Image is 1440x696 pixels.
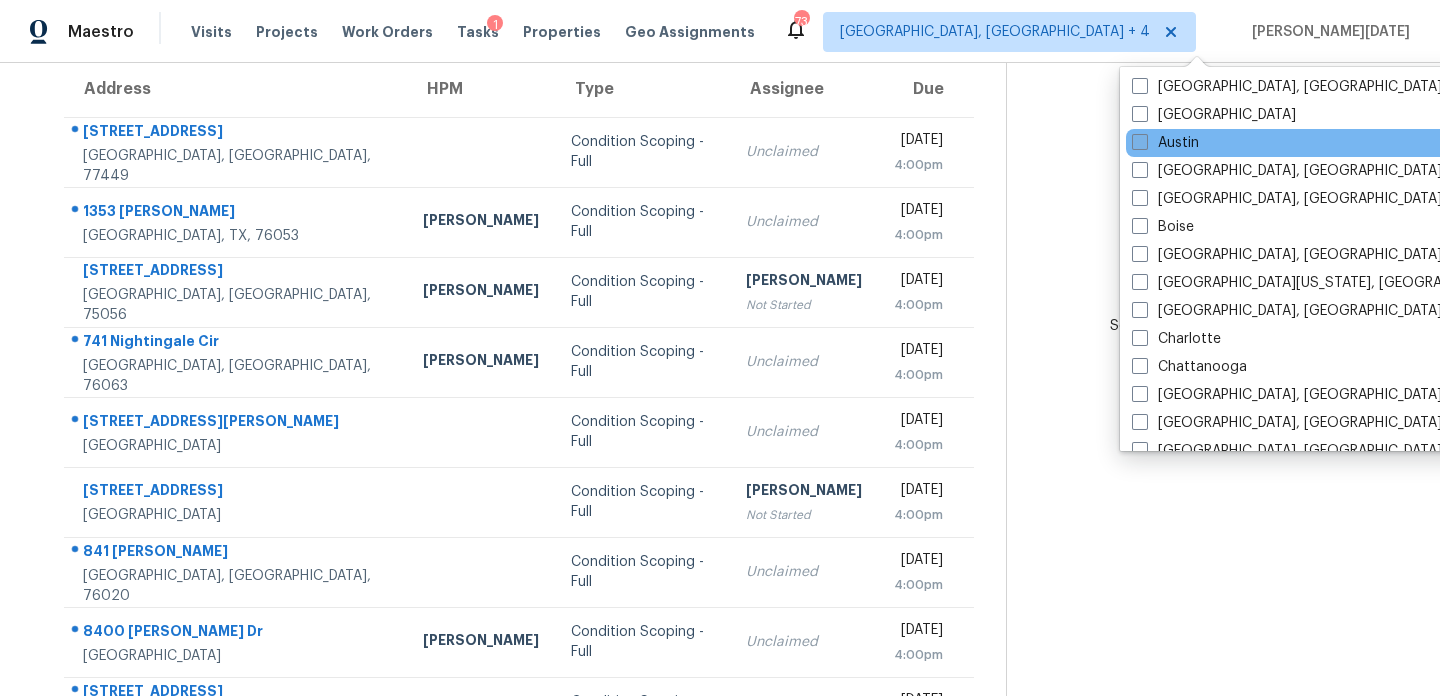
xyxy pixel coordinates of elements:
[746,632,862,652] div: Unclaimed
[191,22,232,42] span: Visits
[746,352,862,372] div: Unclaimed
[83,285,391,325] div: [GEOGRAPHIC_DATA], [GEOGRAPHIC_DATA], 75056
[1132,217,1194,237] label: Boise
[1132,105,1296,125] label: [GEOGRAPHIC_DATA]
[894,270,943,295] div: [DATE]
[423,280,539,305] div: [PERSON_NAME]
[83,566,391,606] div: [GEOGRAPHIC_DATA], [GEOGRAPHIC_DATA], 76020
[571,202,714,242] div: Condition Scoping - Full
[894,200,943,225] div: [DATE]
[83,505,391,525] div: [GEOGRAPHIC_DATA]
[894,575,943,595] div: 4:00pm
[83,356,391,396] div: [GEOGRAPHIC_DATA], [GEOGRAPHIC_DATA], 76063
[571,412,714,452] div: Condition Scoping - Full
[571,272,714,312] div: Condition Scoping - Full
[894,225,943,245] div: 4:00pm
[894,155,943,175] div: 4:00pm
[746,142,862,162] div: Unclaimed
[894,130,943,155] div: [DATE]
[407,61,555,117] th: HPM
[571,622,714,662] div: Condition Scoping - Full
[342,22,433,42] span: Work Orders
[894,295,943,315] div: 4:00pm
[256,22,318,42] span: Projects
[1244,22,1410,42] span: [PERSON_NAME][DATE]
[571,342,714,382] div: Condition Scoping - Full
[878,61,974,117] th: Due
[894,645,943,665] div: 4:00pm
[423,630,539,655] div: [PERSON_NAME]
[894,550,943,575] div: [DATE]
[83,331,391,356] div: 741 Nightingale Cir
[746,422,862,442] div: Unclaimed
[83,260,391,285] div: [STREET_ADDRESS]
[746,295,862,315] div: Not Started
[894,435,943,455] div: 4:00pm
[746,505,862,525] div: Not Started
[1132,357,1247,377] label: Chattanooga
[794,12,808,32] div: 73
[746,212,862,232] div: Unclaimed
[523,22,601,42] span: Properties
[83,436,391,456] div: [GEOGRAPHIC_DATA]
[83,146,391,186] div: [GEOGRAPHIC_DATA], [GEOGRAPHIC_DATA], 77449
[730,61,878,117] th: Assignee
[83,201,391,226] div: 1353 [PERSON_NAME]
[423,210,539,235] div: [PERSON_NAME]
[571,552,714,592] div: Condition Scoping - Full
[894,480,943,505] div: [DATE]
[746,480,862,505] div: [PERSON_NAME]
[746,270,862,295] div: [PERSON_NAME]
[487,15,503,35] div: 1
[571,132,714,172] div: Condition Scoping - Full
[83,121,391,146] div: [STREET_ADDRESS]
[571,482,714,522] div: Condition Scoping - Full
[83,541,391,566] div: 841 [PERSON_NAME]
[894,340,943,365] div: [DATE]
[894,620,943,645] div: [DATE]
[840,22,1150,42] span: [GEOGRAPHIC_DATA], [GEOGRAPHIC_DATA] + 4
[68,22,134,42] span: Maestro
[83,226,391,246] div: [GEOGRAPHIC_DATA], TX, 76053
[894,505,943,525] div: 4:00pm
[83,621,391,646] div: 8400 [PERSON_NAME] Dr
[83,411,391,436] div: [STREET_ADDRESS][PERSON_NAME]
[83,646,391,666] div: [GEOGRAPHIC_DATA]
[894,410,943,435] div: [DATE]
[1132,329,1221,349] label: Charlotte
[746,562,862,582] div: Unclaimed
[1107,316,1308,356] div: Select a task from the queue in order to view details
[423,350,539,375] div: [PERSON_NAME]
[457,25,499,39] span: Tasks
[894,365,943,385] div: 4:00pm
[1132,133,1199,153] label: Austin
[83,480,391,505] div: [STREET_ADDRESS]
[625,22,755,42] span: Geo Assignments
[555,61,730,117] th: Type
[64,61,407,117] th: Address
